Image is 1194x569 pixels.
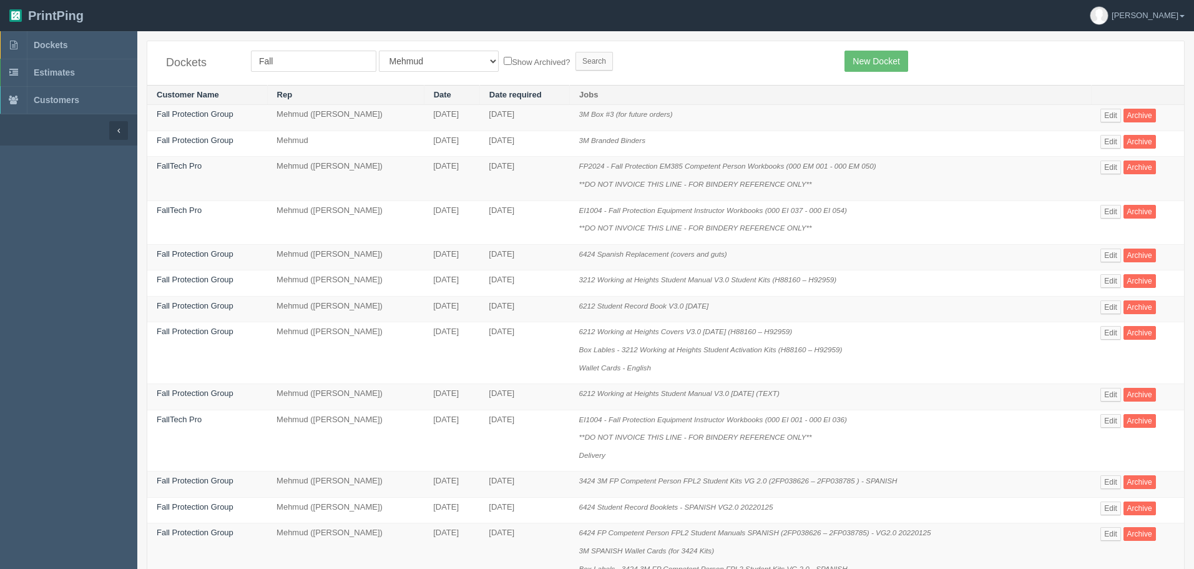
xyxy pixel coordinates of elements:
a: Archive [1123,274,1156,288]
a: Fall Protection Group [157,388,233,398]
td: [DATE] [479,200,569,244]
span: Estimates [34,67,75,77]
a: Edit [1100,249,1121,262]
td: [DATE] [479,472,569,498]
td: [DATE] [479,497,569,523]
td: [DATE] [479,384,569,410]
a: New Docket [844,51,908,72]
a: Fall Protection Group [157,109,233,119]
i: EI1004 - Fall Protection Equipment Instructor Workbooks (000 EI 037 - 000 EI 054) [579,206,847,214]
td: [DATE] [479,244,569,270]
i: 3M Box #3 (for future orders) [579,110,673,118]
td: Mehmud ([PERSON_NAME]) [267,410,424,472]
a: Edit [1100,274,1121,288]
span: Dockets [34,40,67,50]
h4: Dockets [166,57,232,69]
a: Date required [489,90,542,99]
a: Fall Protection Group [157,249,233,259]
td: Mehmud ([PERSON_NAME]) [267,384,424,410]
a: Edit [1100,109,1121,122]
i: FP2024 - Fall Protection EM385 Competent Person Workbooks (000 EM 001 - 000 EM 050) [579,162,876,170]
i: 6212 Student Record Book V3.0 [DATE] [579,302,709,310]
a: Fall Protection Group [157,502,233,512]
td: [DATE] [479,410,569,472]
a: Archive [1123,135,1156,149]
a: Fall Protection Group [157,476,233,485]
td: [DATE] [424,131,479,157]
label: Show Archived? [504,54,570,69]
i: 6212 Working at Heights Student Manual V3.0 [DATE] (TEXT) [579,389,780,397]
a: FallTech Pro [157,415,202,424]
span: Customers [34,95,79,105]
a: Fall Protection Group [157,528,233,537]
td: Mehmud ([PERSON_NAME]) [267,244,424,270]
i: Delivery [579,451,605,459]
a: Edit [1100,475,1121,489]
i: 6424 FP Competent Person FPL2 Student Manuals SPANISH (2FP038626 – 2FP038785) - VG2.0 20220125 [579,528,931,537]
td: Mehmud ([PERSON_NAME]) [267,200,424,244]
a: Archive [1123,249,1156,262]
a: Fall Protection Group [157,301,233,310]
a: Customer Name [157,90,219,99]
td: Mehmud ([PERSON_NAME]) [267,157,424,200]
a: Archive [1123,475,1156,489]
td: Mehmud [267,131,424,157]
a: Edit [1100,527,1121,541]
td: Mehmud ([PERSON_NAME]) [267,105,424,131]
a: Edit [1100,388,1121,402]
td: [DATE] [479,105,569,131]
img: logo-3e63b451c926e2ac314895c53de4908e5d424f24456219fb08d385ab2e579770.png [9,9,22,22]
i: **DO NOT INVOICE THIS LINE - FOR BINDERY REFERENCE ONLY** [579,180,812,188]
i: 6212 Working at Heights Covers V3.0 [DATE] (H88160 – H92959) [579,327,793,335]
a: FallTech Pro [157,161,202,171]
td: [DATE] [424,244,479,270]
td: [DATE] [424,472,479,498]
a: Archive [1123,527,1156,541]
td: [DATE] [424,157,479,200]
img: avatar_default-7531ab5dedf162e01f1e0bb0964e6a185e93c5c22dfe317fb01d7f8cd2b1632c.jpg [1090,7,1108,24]
i: Wallet Cards - English [579,364,651,372]
a: Archive [1123,300,1156,314]
a: Archive [1123,205,1156,219]
i: EI1004 - Fall Protection Equipment Instructor Workbooks (000 EI 001 - 000 EI 036) [579,415,847,423]
i: **DO NOT INVOICE THIS LINE - FOR BINDERY REFERENCE ONLY** [579,224,812,232]
td: [DATE] [424,296,479,322]
a: Edit [1100,135,1121,149]
td: [DATE] [424,270,479,297]
td: [DATE] [479,270,569,297]
a: Archive [1123,326,1156,340]
i: 3M Branded Binders [579,136,646,144]
i: 3212 Working at Heights Student Manual V3.0 Student Kits (H88160 – H92959) [579,275,837,284]
a: Edit [1100,326,1121,340]
i: **DO NOT INVOICE THIS LINE - FOR BINDERY REFERENCE ONLY** [579,433,812,441]
a: Fall Protection Group [157,136,233,145]
a: Archive [1123,388,1156,402]
td: [DATE] [424,410,479,472]
a: Edit [1100,414,1121,428]
a: FallTech Pro [157,205,202,215]
a: Fall Protection Group [157,327,233,336]
td: [DATE] [424,322,479,384]
input: Customer Name [251,51,376,72]
i: 6424 Student Record Booklets - SPANISH VG2.0 20220125 [579,503,773,511]
td: [DATE] [424,384,479,410]
td: Mehmud ([PERSON_NAME]) [267,270,424,297]
td: Mehmud ([PERSON_NAME]) [267,497,424,523]
i: 3424 3M FP Competent Person FPL2 Student Kits VG 2.0 (2FP038626 – 2FP038785 ) - SPANISH [579,477,898,485]
a: Edit [1100,161,1121,174]
a: Edit [1100,502,1121,515]
td: [DATE] [479,322,569,384]
td: [DATE] [424,200,479,244]
a: Archive [1123,109,1156,122]
td: [DATE] [479,296,569,322]
td: Mehmud ([PERSON_NAME]) [267,296,424,322]
a: Archive [1123,502,1156,515]
td: [DATE] [424,105,479,131]
td: Mehmud ([PERSON_NAME]) [267,322,424,384]
a: Date [434,90,451,99]
i: 6424 Spanish Replacement (covers and guts) [579,250,727,258]
a: Rep [277,90,293,99]
a: Archive [1123,414,1156,428]
th: Jobs [570,85,1092,105]
td: [DATE] [479,131,569,157]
